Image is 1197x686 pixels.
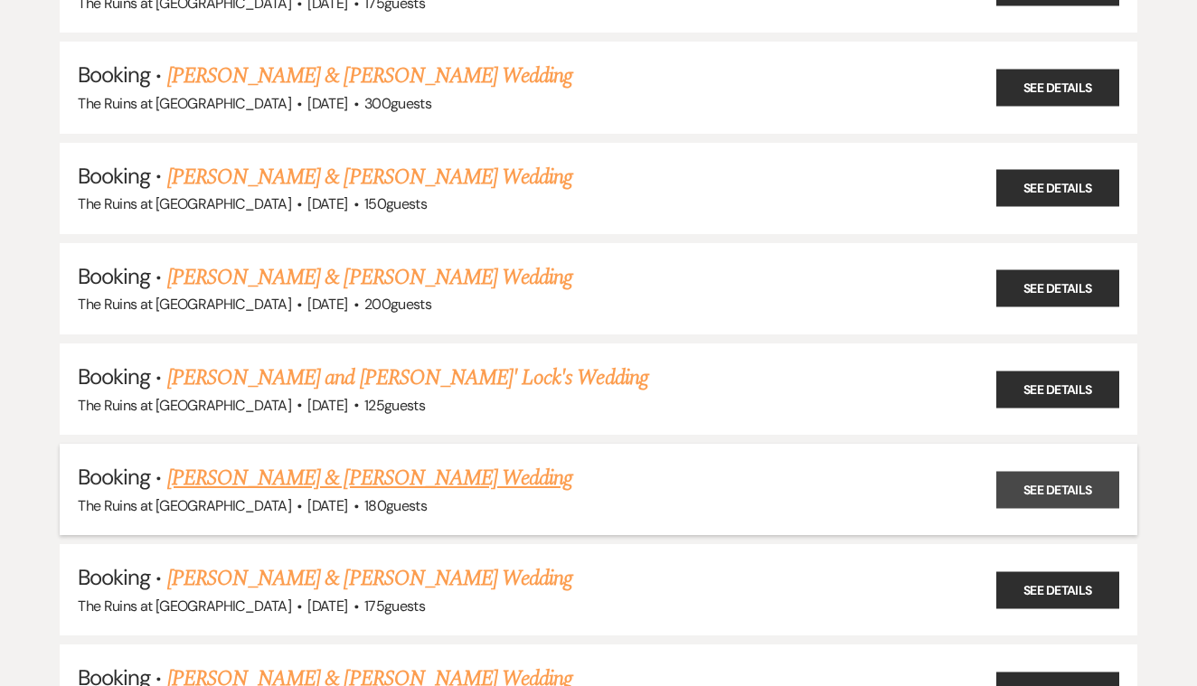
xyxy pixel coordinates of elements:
[307,94,347,113] span: [DATE]
[364,396,425,415] span: 125 guests
[996,571,1119,608] a: See Details
[78,362,150,390] span: Booking
[78,61,150,89] span: Booking
[996,270,1119,307] a: See Details
[167,60,572,92] a: [PERSON_NAME] & [PERSON_NAME] Wedding
[307,496,347,515] span: [DATE]
[167,161,572,193] a: [PERSON_NAME] & [PERSON_NAME] Wedding
[307,295,347,314] span: [DATE]
[78,94,291,113] span: The Ruins at [GEOGRAPHIC_DATA]
[78,563,150,591] span: Booking
[167,261,572,294] a: [PERSON_NAME] & [PERSON_NAME] Wedding
[307,597,347,616] span: [DATE]
[364,194,427,213] span: 150 guests
[78,162,150,190] span: Booking
[307,194,347,213] span: [DATE]
[167,562,572,595] a: [PERSON_NAME] & [PERSON_NAME] Wedding
[78,597,291,616] span: The Ruins at [GEOGRAPHIC_DATA]
[996,371,1119,408] a: See Details
[364,496,427,515] span: 180 guests
[364,94,431,113] span: 300 guests
[167,462,572,494] a: [PERSON_NAME] & [PERSON_NAME] Wedding
[78,496,291,515] span: The Ruins at [GEOGRAPHIC_DATA]
[307,396,347,415] span: [DATE]
[78,194,291,213] span: The Ruins at [GEOGRAPHIC_DATA]
[364,597,425,616] span: 175 guests
[78,396,291,415] span: The Ruins at [GEOGRAPHIC_DATA]
[996,170,1119,207] a: See Details
[996,471,1119,508] a: See Details
[78,262,150,290] span: Booking
[167,362,648,394] a: [PERSON_NAME] and [PERSON_NAME]' Lock's Wedding
[364,295,431,314] span: 200 guests
[78,295,291,314] span: The Ruins at [GEOGRAPHIC_DATA]
[996,69,1119,106] a: See Details
[78,463,150,491] span: Booking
